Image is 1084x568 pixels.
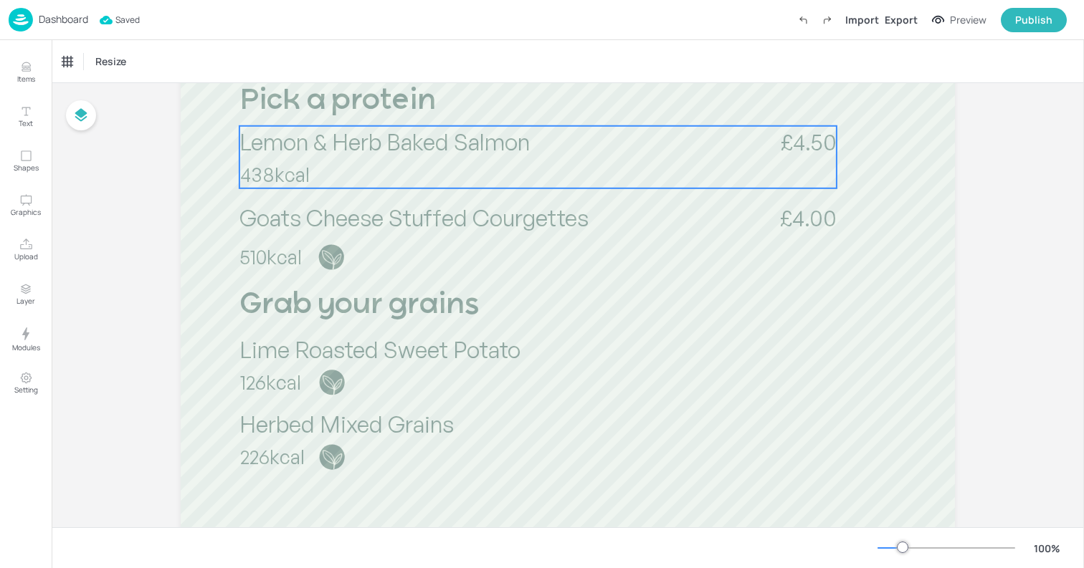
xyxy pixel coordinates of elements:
span: 226kcal [240,445,305,468]
span: Saved [100,13,140,27]
span: £4.00 [780,203,837,232]
span: 438kcal [240,163,310,186]
div: 100 % [1030,541,1064,556]
div: Preview [950,12,986,28]
span: Grab your grains [239,291,479,320]
span: Herbed Mixed Grains [239,410,454,438]
span: Goats Cheese Stuffed Courgettes [239,203,589,232]
span: Lime Roasted Sweet Potato [239,335,520,364]
span: 126kcal [240,370,301,394]
span: Resize [92,54,129,69]
button: Preview [923,9,995,31]
p: Dashboard [39,14,88,24]
span: 510kcal [239,245,302,269]
span: Pick a protein [239,87,436,116]
span: £4.50 [781,127,837,156]
div: Publish [1015,12,1052,28]
label: Redo (Ctrl + Y) [815,8,840,32]
div: Import [845,12,879,27]
button: Publish [1001,8,1067,32]
div: Export [885,12,918,27]
img: logo-86c26b7e.jpg [9,8,33,32]
label: Undo (Ctrl + Z) [791,8,815,32]
span: Lemon & Herb Baked Salmon [239,127,530,156]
